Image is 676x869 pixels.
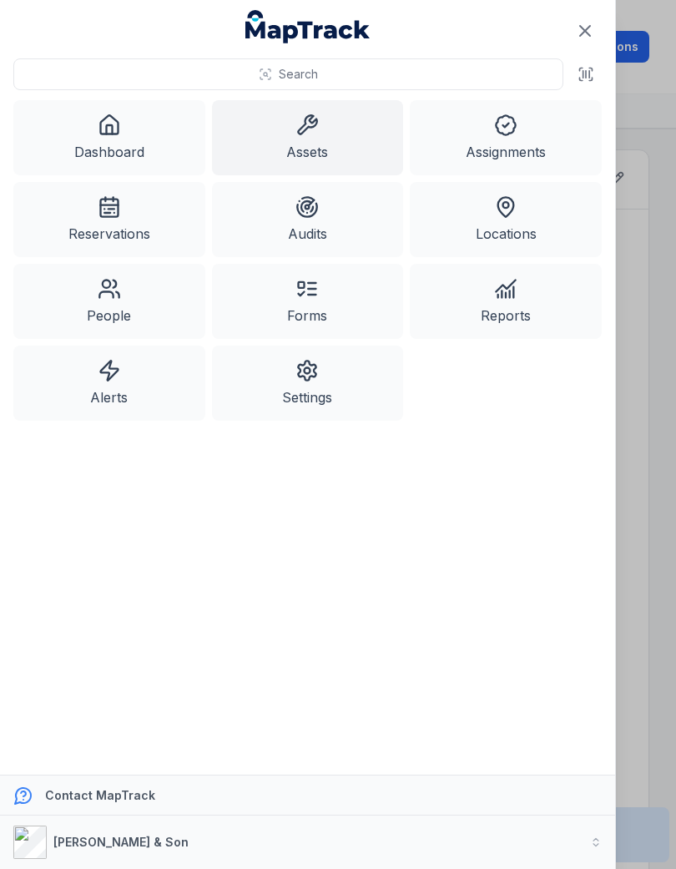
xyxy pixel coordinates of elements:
strong: [PERSON_NAME] & Son [53,835,189,849]
a: Dashboard [13,100,205,175]
a: Assets [212,100,404,175]
a: People [13,264,205,339]
a: Reports [410,264,602,339]
span: Search [279,66,318,83]
a: Locations [410,182,602,257]
button: Search [13,58,563,90]
a: Assignments [410,100,602,175]
a: Audits [212,182,404,257]
a: MapTrack [245,10,371,43]
strong: Contact MapTrack [45,788,155,802]
button: Close navigation [568,13,603,48]
a: Alerts [13,346,205,421]
a: Settings [212,346,404,421]
a: Forms [212,264,404,339]
a: Reservations [13,182,205,257]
